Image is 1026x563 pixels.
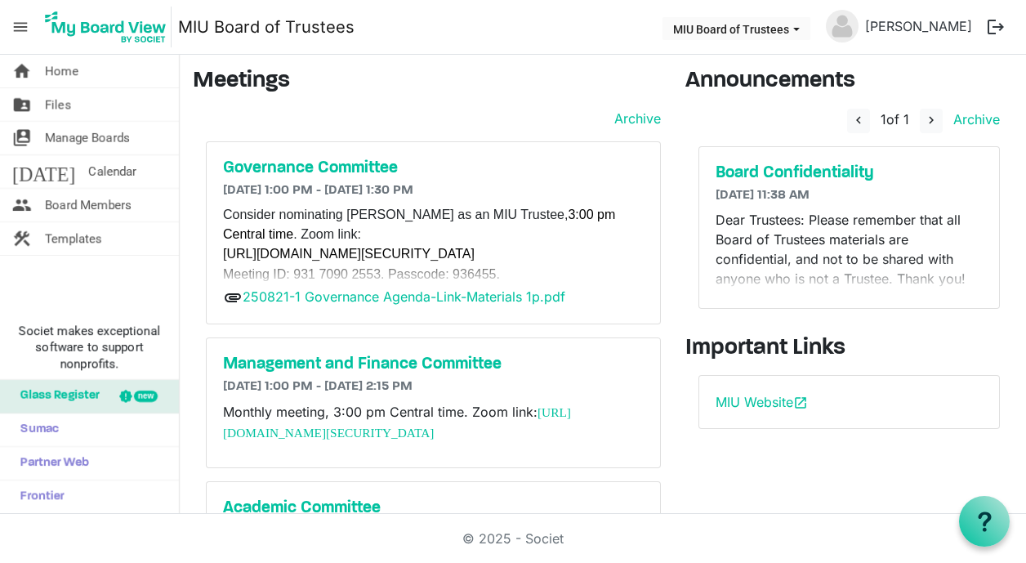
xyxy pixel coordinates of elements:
[178,11,355,43] a: MIU Board of Trustees
[45,88,71,121] span: Files
[685,68,1013,96] h3: Announcements
[223,208,615,241] span: 3:00 pm Central time
[5,11,36,42] span: menu
[662,17,810,40] button: MIU Board of Trustees dropdownbutton
[12,189,32,221] span: people
[12,88,32,121] span: folder_shared
[40,7,178,47] a: My Board View Logo
[223,247,475,261] a: [URL][DOMAIN_NAME][SECURITY_DATA]
[826,10,859,42] img: no-profile-picture.svg
[223,183,644,199] h6: [DATE] 1:00 PM - [DATE] 1:30 PM
[716,394,808,410] a: MIU Websiteopen_in_new
[45,189,132,221] span: Board Members
[979,10,1013,44] button: logout
[924,113,939,127] span: navigate_next
[223,498,644,518] a: Academic Committee
[947,111,1000,127] a: Archive
[716,189,810,202] span: [DATE] 11:38 AM
[881,111,886,127] span: 1
[920,109,943,133] button: navigate_next
[40,7,172,47] img: My Board View Logo
[685,335,1013,363] h3: Important Links
[12,222,32,255] span: construction
[608,109,661,128] a: Archive
[223,405,571,440] a: [URL][DOMAIN_NAME][SECURITY_DATA]
[12,55,32,87] span: home
[851,113,866,127] span: navigate_before
[847,109,870,133] button: navigate_before
[716,163,983,183] a: Board Confidentiality
[859,10,979,42] a: [PERSON_NAME]
[193,68,661,96] h3: Meetings
[793,395,808,410] span: open_in_new
[12,447,89,480] span: Partner Web
[12,380,100,413] span: Glass Register
[716,210,983,288] p: Dear Trustees: Please remember that all Board of Trustees materials are confidential, and not to ...
[223,159,644,178] a: Governance Committee
[12,122,32,154] span: switch_account
[12,413,59,446] span: Sumac
[7,323,172,372] span: Societ makes exceptional software to support nonprofits.
[243,288,565,305] a: 250821-1 Governance Agenda-Link-Materials 1p.pdf
[223,402,644,443] p: Monthly meeting, 3:00 pm Central time. Zoom link:
[134,391,158,402] div: new
[45,55,78,87] span: Home
[45,222,102,255] span: Templates
[223,288,243,307] span: attachment
[223,208,615,241] span: Consider nominating [PERSON_NAME] as an MIU Trustee, . Zoom link:
[223,267,500,281] span: Meeting ID: 931 7090 2553. Passcode: 936455.
[88,155,136,188] span: Calendar
[462,530,564,547] a: © 2025 - Societ
[45,122,130,154] span: Manage Boards
[223,379,644,395] h6: [DATE] 1:00 PM - [DATE] 2:15 PM
[223,355,644,374] a: Management and Finance Committee
[12,480,65,513] span: Frontier
[881,111,909,127] span: of 1
[12,155,75,188] span: [DATE]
